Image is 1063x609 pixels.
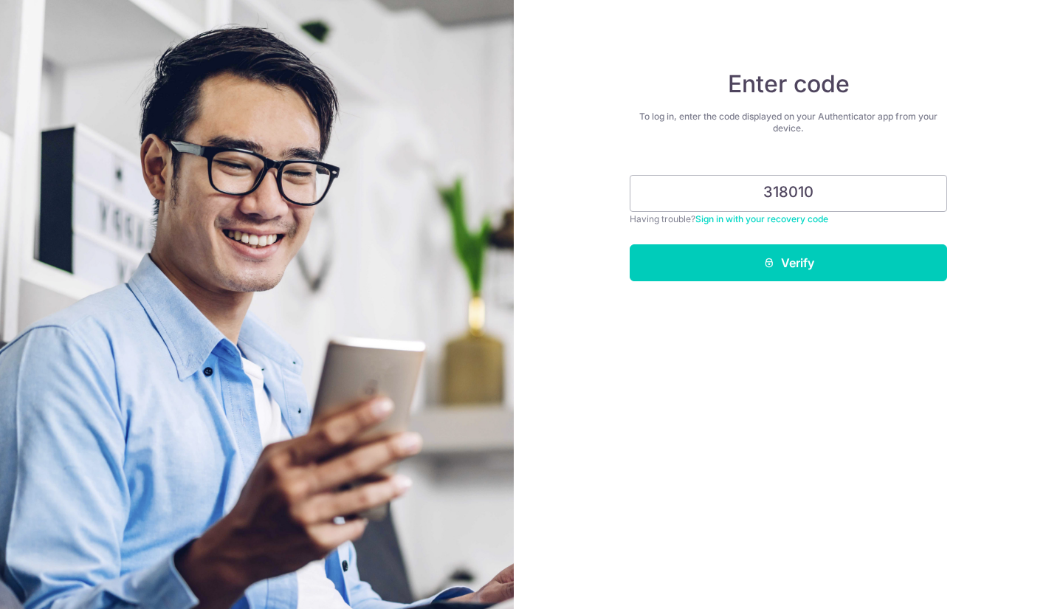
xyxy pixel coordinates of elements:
div: Having trouble? [630,212,947,227]
h4: Enter code [630,69,947,99]
a: Sign in with your recovery code [695,213,828,224]
div: To log in, enter the code displayed on your Authenticator app from your device. [630,111,947,134]
input: Enter 6 digit code [630,175,947,212]
button: Verify [630,244,947,281]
